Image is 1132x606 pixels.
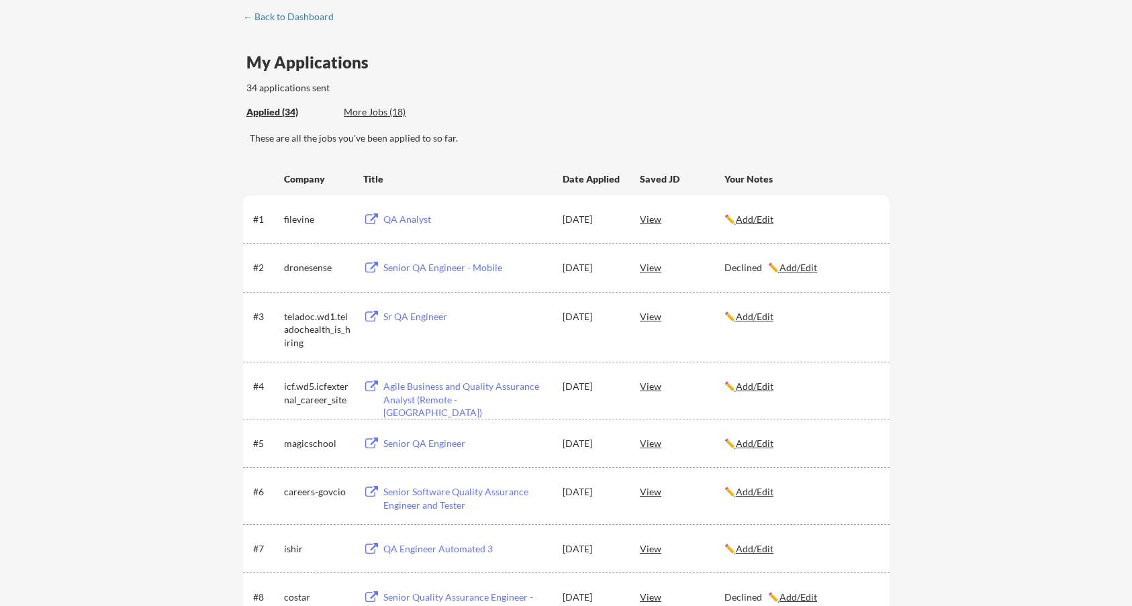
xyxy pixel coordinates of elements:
div: View [640,479,724,503]
div: View [640,304,724,328]
div: [DATE] [563,542,622,556]
div: [DATE] [563,310,622,323]
u: Add/Edit [736,381,773,392]
div: Declined ✏️ [724,591,878,604]
div: Company [284,172,351,186]
div: Applied (34) [246,105,334,119]
div: QA Analyst [383,213,550,226]
div: costar [284,591,351,604]
div: View [640,374,724,398]
div: ✏️ [724,310,878,323]
div: #2 [253,261,279,274]
div: #3 [253,310,279,323]
div: [DATE] [563,485,622,499]
div: ✏️ [724,485,878,499]
div: #4 [253,380,279,393]
u: Add/Edit [736,213,773,225]
div: These are job applications we think you'd be a good fit for, but couldn't apply you to automatica... [344,105,442,119]
div: magicschool [284,437,351,450]
div: ✏️ [724,380,878,393]
div: View [640,255,724,279]
u: Add/Edit [780,591,817,603]
u: Add/Edit [736,311,773,322]
div: These are all the jobs you've been applied to so far. [246,105,334,119]
div: #8 [253,591,279,604]
div: Your Notes [724,172,878,186]
div: 34 applications sent [246,81,506,95]
div: These are all the jobs you've been applied to so far. [250,132,890,145]
div: [DATE] [563,380,622,393]
div: ✏️ [724,437,878,450]
div: More Jobs (18) [344,105,442,119]
div: Declined ✏️ [724,261,878,274]
div: filevine [284,213,351,226]
div: ← Back to Dashboard [243,12,344,21]
div: #7 [253,542,279,556]
u: Add/Edit [736,438,773,449]
div: Senior QA Engineer - Mobile [383,261,550,274]
div: ishir [284,542,351,556]
div: icf.wd5.icfexternal_career_site [284,380,351,406]
div: [DATE] [563,213,622,226]
div: careers-govcio [284,485,351,499]
u: Add/Edit [736,486,773,497]
div: ✏️ [724,542,878,556]
div: View [640,536,724,560]
div: #5 [253,437,279,450]
div: #1 [253,213,279,226]
div: Sr QA Engineer [383,310,550,323]
div: View [640,431,724,455]
div: Title [363,172,550,186]
div: #6 [253,485,279,499]
div: QA Engineer Automated 3 [383,542,550,556]
div: Senior QA Engineer [383,437,550,450]
div: Date Applied [563,172,622,186]
div: teladoc.wd1.teladochealth_is_hiring [284,310,351,350]
div: [DATE] [563,591,622,604]
div: [DATE] [563,437,622,450]
div: My Applications [246,54,379,70]
div: ✏️ [724,213,878,226]
div: [DATE] [563,261,622,274]
u: Add/Edit [780,262,817,273]
div: dronesense [284,261,351,274]
div: View [640,207,724,231]
div: Senior Software Quality Assurance Engineer and Tester [383,485,550,511]
div: Saved JD [640,166,724,191]
u: Add/Edit [736,543,773,554]
a: ← Back to Dashboard [243,11,344,25]
div: Agile Business and Quality Assurance Analyst (Remote - [GEOGRAPHIC_DATA]) [383,380,550,419]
